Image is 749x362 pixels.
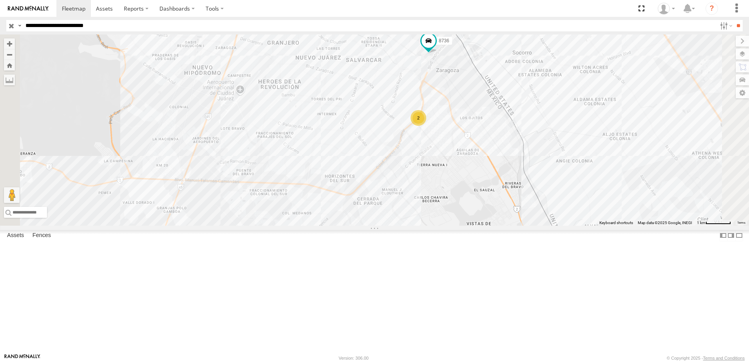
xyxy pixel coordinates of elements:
[4,74,15,85] label: Measure
[703,356,745,360] a: Terms and Conditions
[695,220,733,226] button: Map Scale: 1 km per 61 pixels
[8,6,49,11] img: rand-logo.svg
[697,221,706,225] span: 1 km
[655,3,678,14] div: omar hernandez
[4,60,15,71] button: Zoom Home
[735,230,743,241] label: Hide Summary Table
[4,187,20,203] button: Drag Pegman onto the map to open Street View
[599,220,633,226] button: Keyboard shortcuts
[339,356,369,360] div: Version: 306.00
[4,38,15,49] button: Zoom in
[29,230,55,241] label: Fences
[4,49,15,60] button: Zoom out
[439,38,449,43] span: 8736
[727,230,735,241] label: Dock Summary Table to the Right
[3,230,28,241] label: Assets
[667,356,745,360] div: © Copyright 2025 -
[736,87,749,98] label: Map Settings
[706,2,718,15] i: ?
[16,20,23,31] label: Search Query
[4,354,40,362] a: Visit our Website
[638,221,692,225] span: Map data ©2025 Google, INEGI
[717,20,734,31] label: Search Filter Options
[411,110,426,126] div: 2
[737,221,745,224] a: Terms (opens in new tab)
[719,230,727,241] label: Dock Summary Table to the Left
